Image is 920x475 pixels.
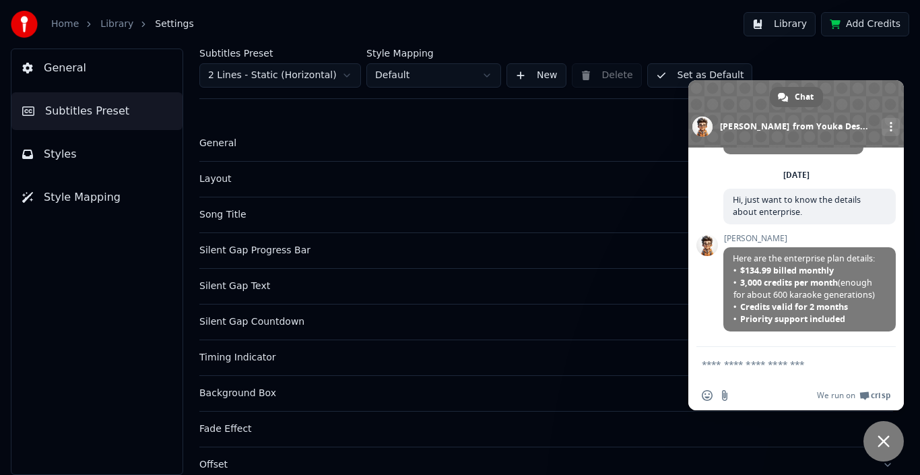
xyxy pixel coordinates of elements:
span: Priority support included [740,313,845,325]
span: Crisp [871,390,890,401]
div: Song Title [199,208,872,222]
button: New [506,63,566,88]
button: Silent Gap Text [199,269,893,304]
label: Style Mapping [366,49,501,58]
span: Style Mapping [44,189,121,205]
span: Subtitles Preset [45,103,129,119]
span: Credits valid for 2 months [740,301,848,313]
div: Silent Gap Progress Bar [199,244,872,257]
span: Chat [795,87,814,107]
button: Background Box [199,376,893,411]
div: Offset [199,458,872,472]
button: Add Credits [821,12,909,36]
button: Library [744,12,816,36]
span: (enough for about 600 karaoke generations) [733,277,886,301]
nav: breadcrumb [51,18,194,31]
span: $134.99 billed monthly [740,265,834,276]
a: Library [100,18,133,31]
button: Set as Default [647,63,753,88]
textarea: Compose your message... [702,358,861,371]
img: youka [11,11,38,38]
button: Silent Gap Countdown [199,305,893,340]
span: 3,000 credits per month [740,277,838,288]
div: Fade Effect [199,422,872,436]
span: Settings [155,18,193,31]
label: Subtitles Preset [199,49,361,58]
span: Hi, just want to know the details about enterprise. [733,194,861,218]
a: Home [51,18,79,31]
button: Fade Effect [199,412,893,447]
div: Layout [199,172,872,186]
button: Silent Gap Progress Bar [199,233,893,268]
button: General [199,126,893,161]
button: General [11,49,183,87]
span: [PERSON_NAME] [723,234,896,243]
span: Send a file [719,390,730,401]
button: Style Mapping [11,179,183,216]
div: [DATE] [783,171,810,179]
span: General [44,60,86,76]
div: Background Box [199,387,872,400]
a: We run onCrisp [817,390,890,401]
button: Subtitles Preset [11,92,183,130]
div: Silent Gap Text [199,280,872,293]
button: Song Title [199,197,893,232]
div: Silent Gap Countdown [199,315,872,329]
div: General [199,137,872,150]
div: Close chat [863,421,904,462]
div: Timing Indicator [199,351,872,365]
div: More channels [882,118,900,136]
span: We run on [817,390,855,401]
span: Here are the enterprise plan details: [733,253,886,325]
button: Timing Indicator [199,340,893,375]
span: Styles [44,146,77,162]
button: Styles [11,135,183,173]
button: Layout [199,162,893,197]
div: Chat [770,87,823,107]
span: Insert an emoji [702,390,713,401]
